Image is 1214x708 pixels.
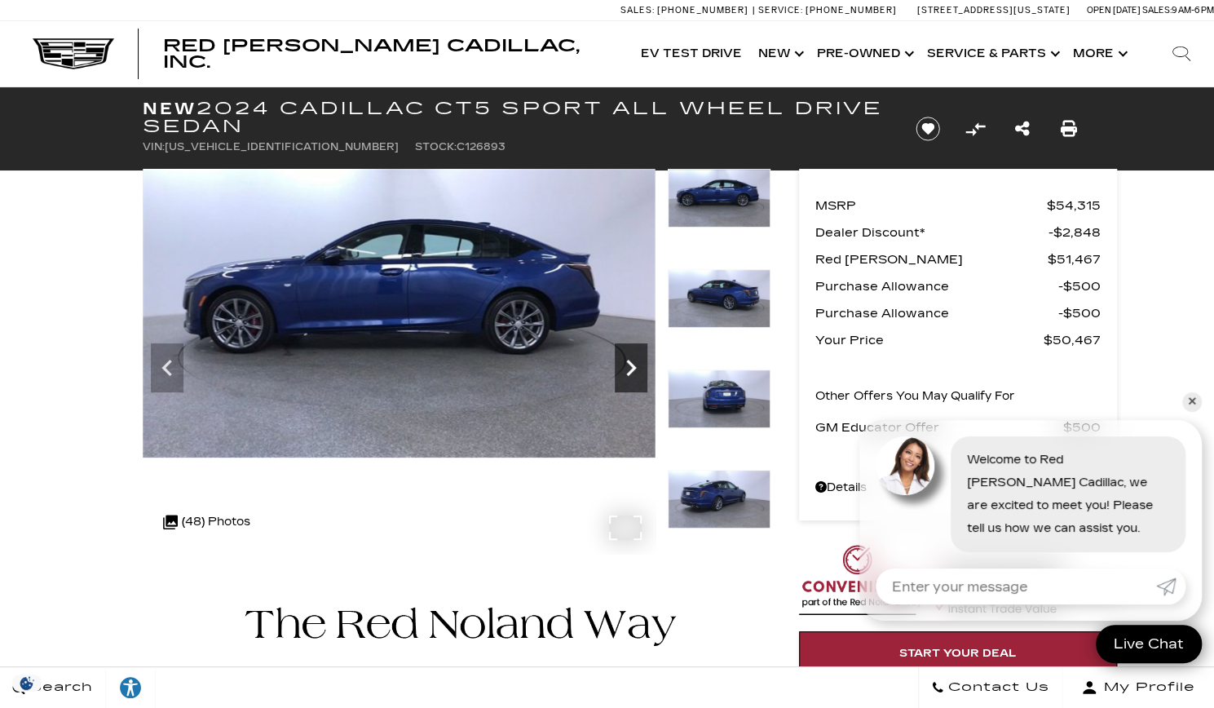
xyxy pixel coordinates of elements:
[155,502,258,542] div: (48) Photos
[415,141,457,153] span: Stock:
[1048,248,1101,271] span: $51,467
[1044,329,1101,352] span: $50,467
[815,221,1048,244] span: Dealer Discount*
[1156,569,1185,604] a: Submit
[143,100,889,135] h1: 2024 Cadillac CT5 Sport All Wheel Drive Sedan
[815,248,1048,271] span: Red [PERSON_NAME]
[944,676,1049,699] span: Contact Us
[1065,21,1132,86] button: More
[815,385,1015,408] p: Other Offers You May Qualify For
[143,99,196,118] strong: New
[165,141,399,153] span: [US_VEHICLE_IDENTIFICATION_NUMBER]
[668,169,770,228] img: New 2024 Wave Metallic Cadillac Sport image 5
[1048,221,1101,244] span: $2,848
[1047,194,1101,217] span: $54,315
[919,21,1065,86] a: Service & Parts
[1172,5,1214,15] span: 9 AM-6 PM
[815,302,1101,325] a: Purchase Allowance $500
[668,269,770,328] img: New 2024 Wave Metallic Cadillac Sport image 6
[963,117,987,141] button: Compare Vehicle
[750,21,809,86] a: New
[8,675,46,692] img: Opt-Out Icon
[620,6,753,15] a: Sales: [PHONE_NUMBER]
[668,369,770,428] img: New 2024 Wave Metallic Cadillac Sport image 7
[1014,117,1029,140] a: Share this New 2024 Cadillac CT5 Sport All Wheel Drive Sedan
[1058,302,1101,325] span: $500
[106,667,156,708] a: Explore your accessibility options
[799,631,1117,675] a: Start Your Deal
[806,5,897,15] span: [PHONE_NUMBER]
[1058,275,1101,298] span: $500
[815,329,1101,352] a: Your Price $50,467
[1142,5,1172,15] span: Sales:
[457,141,505,153] span: C126893
[876,569,1156,604] input: Enter your message
[163,38,616,70] a: Red [PERSON_NAME] Cadillac, Inc.
[143,141,165,153] span: VIN:
[33,38,114,69] img: Cadillac Dark Logo with Cadillac White Text
[1149,21,1214,86] div: Search
[163,36,580,72] span: Red [PERSON_NAME] Cadillac, Inc.
[25,676,93,699] span: Search
[815,194,1101,217] a: MSRP $54,315
[815,275,1058,298] span: Purchase Allowance
[106,675,155,700] div: Explore your accessibility options
[620,5,655,15] span: Sales:
[1061,117,1077,140] a: Print this New 2024 Cadillac CT5 Sport All Wheel Drive Sedan
[899,647,1017,660] span: Start Your Deal
[1087,5,1141,15] span: Open [DATE]
[143,169,656,458] img: New 2024 Wave Metallic Cadillac Sport image 5
[815,248,1101,271] a: Red [PERSON_NAME] $51,467
[1063,416,1101,439] span: $500
[918,667,1062,708] a: Contact Us
[758,5,803,15] span: Service:
[815,194,1047,217] span: MSRP
[815,221,1101,244] a: Dealer Discount* $2,848
[815,329,1044,352] span: Your Price
[668,470,770,529] img: New 2024 Wave Metallic Cadillac Sport image 8
[876,436,934,495] img: Agent profile photo
[657,5,748,15] span: [PHONE_NUMBER]
[1097,676,1195,699] span: My Profile
[633,21,750,86] a: EV Test Drive
[951,436,1185,552] div: Welcome to Red [PERSON_NAME] Cadillac, we are excited to meet you! Please tell us how we can assi...
[815,416,1101,439] a: GM Educator Offer $500
[615,343,647,392] div: Next
[1096,625,1202,663] a: Live Chat
[815,416,1063,439] span: GM Educator Offer
[753,6,901,15] a: Service: [PHONE_NUMBER]
[815,476,1101,499] a: Details
[1062,667,1214,708] button: Open user profile menu
[8,675,46,692] section: Click to Open Cookie Consent Modal
[809,21,919,86] a: Pre-Owned
[815,275,1101,298] a: Purchase Allowance $500
[151,343,183,392] div: Previous
[917,5,1071,15] a: [STREET_ADDRESS][US_STATE]
[815,302,1058,325] span: Purchase Allowance
[1106,635,1192,653] span: Live Chat
[910,116,946,142] button: Save vehicle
